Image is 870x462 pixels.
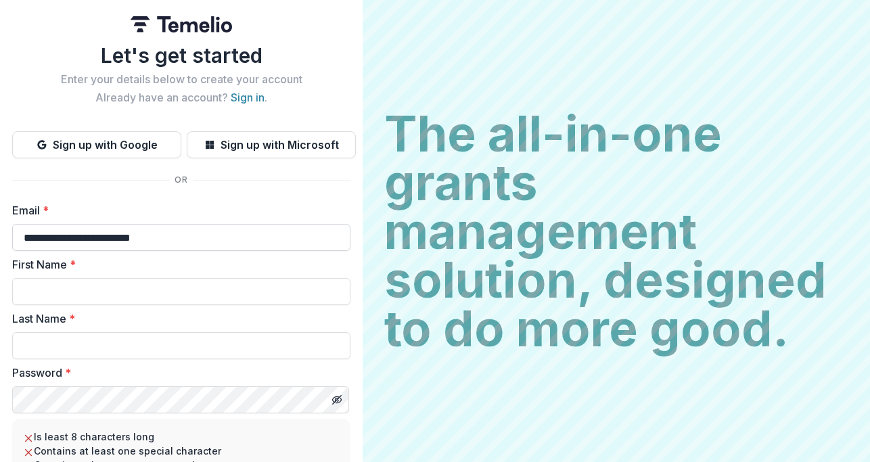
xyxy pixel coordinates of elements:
[131,16,232,32] img: Temelio
[187,131,356,158] button: Sign up with Microsoft
[12,131,181,158] button: Sign up with Google
[12,43,350,68] h1: Let's get started
[12,202,342,218] label: Email
[231,91,265,104] a: Sign in
[23,430,340,444] li: Is least 8 characters long
[12,73,350,86] h2: Enter your details below to create your account
[12,91,350,104] h2: Already have an account? .
[12,256,342,273] label: First Name
[326,389,348,411] button: Toggle password visibility
[12,310,342,327] label: Last Name
[12,365,342,381] label: Password
[23,444,340,458] li: Contains at least one special character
